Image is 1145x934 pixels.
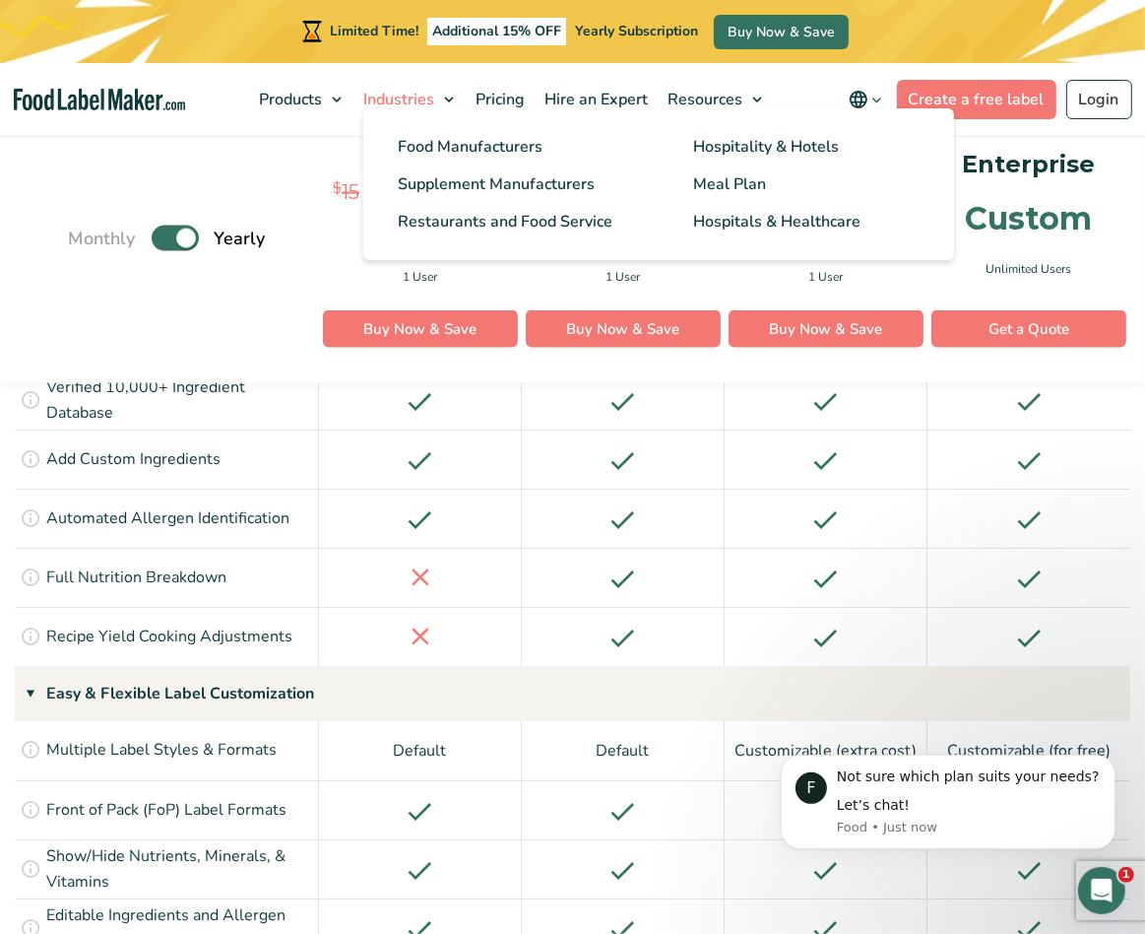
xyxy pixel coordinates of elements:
a: Buy Now & Save [729,311,923,349]
a: Get a Quote [931,311,1126,349]
a: Food Manufacturers [368,128,654,166]
span: Meal Plan [693,173,766,195]
iframe: Intercom live chat [1078,867,1125,914]
span: Hire an Expert [539,89,650,110]
div: Easy & Flexible Label Customization [15,666,1130,721]
a: Hospitality & Hotels [664,128,949,166]
span: 15 [342,177,359,207]
span: Food Manufacturers [398,136,542,158]
p: Add Custom Ingredients [46,447,221,473]
p: Full Nutrition Breakdown [46,566,226,591]
span: 1 User [404,268,438,286]
div: Custom [966,203,1093,234]
span: Hospitals & Healthcare [693,211,860,233]
span: 1 User [809,268,844,286]
span: Additional 15% OFF [427,18,566,45]
span: Pricing [470,89,527,110]
p: Multiple Label Styles & Formats [46,738,277,764]
div: Default [522,721,725,780]
a: Restaurants and Food Service [368,203,654,240]
span: Monthly [69,226,136,252]
a: Hire an Expert [533,63,656,136]
p: Verified 10,000+ Ingredient Database [46,375,313,426]
div: Customizable (extra cost) [725,721,927,780]
div: Default [319,721,522,780]
a: Supplement Manufacturers [368,166,654,203]
a: Login [1066,80,1132,119]
span: Hospitality & Hotels [693,136,839,158]
div: Customizable (for free) [927,721,1130,780]
a: Hospitals & Healthcare [664,203,949,240]
span: Restaurants and Food Service [398,211,612,233]
a: Pricing [464,63,533,136]
span: Industries [357,89,436,110]
a: Buy Now & Save [526,311,721,349]
span: 1 User [606,268,641,286]
a: Industries [351,63,464,136]
a: Meal Plan [664,166,949,203]
span: Products [253,89,324,110]
span: Limited Time! [330,22,418,40]
a: Products [247,63,351,136]
span: $ [333,177,342,200]
p: Show/Hide Nutrients, Minerals, & Vitamins [46,844,313,895]
span: Supplement Manufacturers [398,173,595,195]
span: Unlimited Users [986,260,1072,278]
p: Automated Allergen Identification [46,506,289,532]
a: Resources [656,63,772,136]
span: Yearly Subscription [575,22,698,40]
label: Toggle [152,227,199,252]
p: Recipe Yield Cooking Adjustments [46,625,292,650]
a: Buy Now & Save [323,311,518,349]
p: Enterprise [931,146,1126,183]
p: Front of Pack (FoP) Label Formats [46,798,286,824]
p: Essential [323,146,518,183]
a: Buy Now & Save [714,15,849,49]
span: Resources [662,89,744,110]
iframe: Intercom notifications message [751,725,1145,881]
a: Create a free label [897,80,1056,119]
span: 1 [1118,867,1134,883]
span: Yearly [215,226,266,252]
